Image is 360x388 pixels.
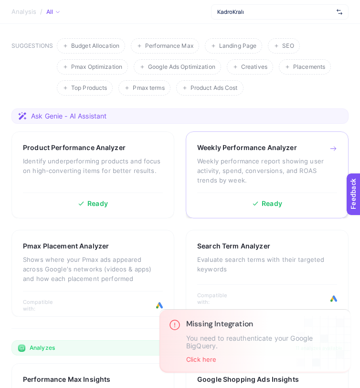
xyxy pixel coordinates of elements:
[197,292,240,305] span: Compatible with:
[293,64,325,71] span: Placements
[46,8,60,16] div: All
[186,356,216,363] button: Click here
[23,255,163,283] p: Shows where your Pmax ads appeared across Google's networks (videos & apps) and how each placemen...
[197,255,337,274] p: Evaluate search terms with their targeted keywords
[186,131,349,218] a: Weekly Performance AnalyzerWeekly performance report showing user activity, spend, conversions, a...
[71,43,119,50] span: Budget Allocation
[6,3,36,11] span: Feedback
[186,319,341,329] h3: Missing Integration
[262,200,282,207] span: Ready
[191,85,238,92] span: Product Ads Cost
[186,230,349,317] a: Search Term AnalyzerEvaluate search terms with their targeted keywordsCompatible with:
[71,64,122,71] span: Pmax Optimization
[219,43,256,50] span: Landing Page
[23,241,109,251] h3: Pmax Placement Analyzer
[197,143,297,152] h3: Weekly Performance Analyzer
[87,200,108,207] span: Ready
[23,143,126,152] h3: Product Performance Analyzer
[282,43,294,50] span: SEO
[186,334,341,350] p: You need to reauthenticate your Google BigQuery.
[337,7,342,17] img: svg%3e
[197,241,270,251] h3: Search Term Analyzer
[145,43,193,50] span: Performance Max
[11,8,36,16] span: Analysis
[11,42,53,96] h3: SUGGESTIONS
[133,85,164,92] span: Pmax terms
[30,344,55,352] span: Analyzes
[23,156,163,175] p: Identify underperforming products and focus on high-converting items for better results.
[148,64,215,71] span: Google Ads Optimization
[23,299,66,312] span: Compatible with:
[23,375,110,384] h3: Performance Max Insights
[11,230,174,317] a: Pmax Placement AnalyzerShows where your Pmax ads appeared across Google's networks (videos & apps...
[197,375,299,384] h3: Google Shopping Ads Insights
[71,85,107,92] span: Top Products
[217,8,333,16] span: KadroKralı
[241,64,267,71] span: Creatives
[197,156,337,185] p: Weekly performance report showing user activity, spend, conversions, and ROAS trends by week.
[31,111,106,121] span: Ask Genie - AI Assistant
[11,131,174,218] a: Product Performance AnalyzerIdentify underperforming products and focus on high-converting items ...
[40,8,42,15] span: /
